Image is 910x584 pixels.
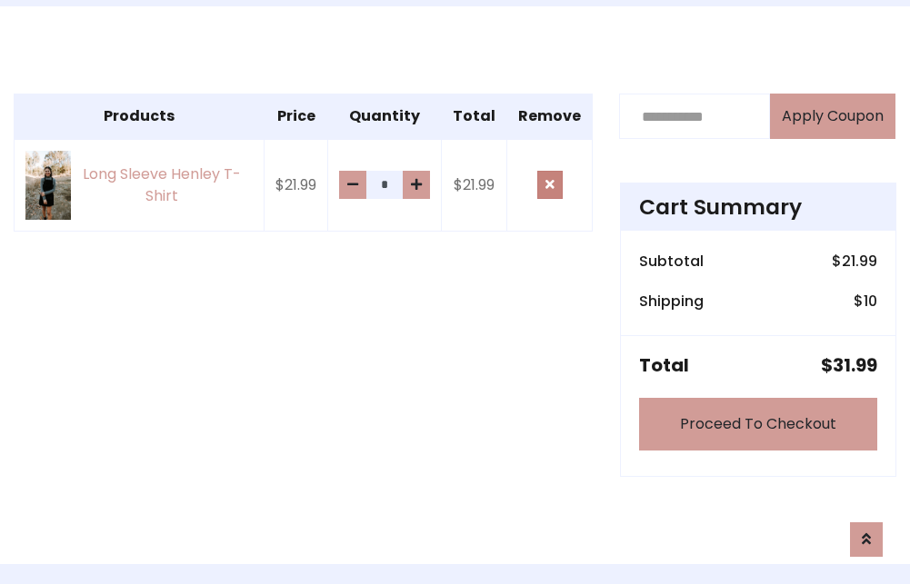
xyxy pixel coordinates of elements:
a: Proceed To Checkout [639,398,877,450]
th: Products [15,94,265,140]
a: Long Sleeve Henley T-Shirt [25,151,253,219]
th: Quantity [328,94,442,140]
span: 21.99 [842,251,877,272]
h6: Shipping [639,292,704,310]
span: 31.99 [833,352,877,378]
th: Remove [507,94,593,140]
td: $21.99 [442,139,507,231]
h4: Cart Summary [639,194,877,220]
h6: Subtotal [639,252,704,270]
td: $21.99 [265,139,328,231]
h6: $ [832,252,877,270]
th: Price [265,94,328,140]
h5: $ [821,354,877,376]
h5: Total [639,354,689,376]
th: Total [442,94,507,140]
button: Apply Coupon [770,94,895,139]
h6: $ [854,292,877,310]
span: 10 [864,291,877,312]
